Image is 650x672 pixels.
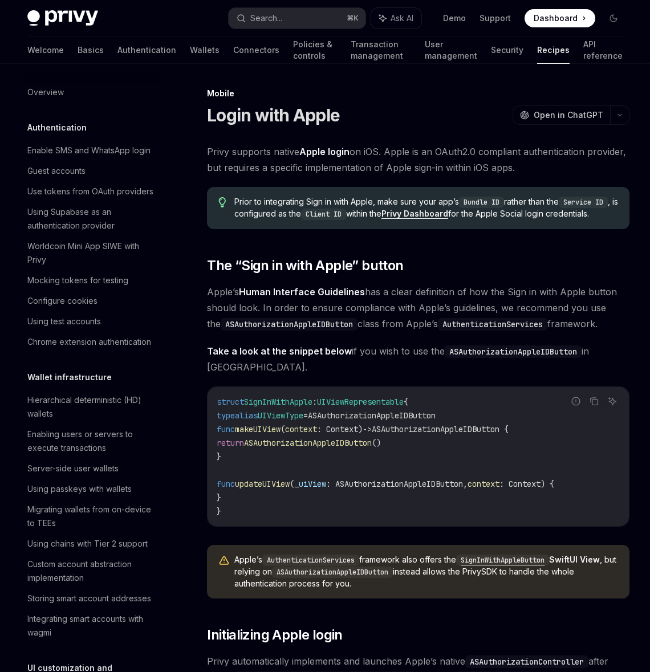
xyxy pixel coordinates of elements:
div: Enabling users or servers to execute transactions [27,427,157,455]
a: Server-side user wallets [18,458,164,479]
span: : Context) { [499,479,554,489]
span: { [404,397,408,407]
span: ⌘ K [347,14,359,23]
a: Authentication [117,36,176,64]
span: context [468,479,499,489]
svg: Warning [218,555,230,567]
a: Wallets [190,36,220,64]
span: Open in ChatGPT [534,109,603,121]
span: ASAuthorizationAppleIDButton { [372,424,509,434]
a: Security [491,36,523,64]
code: ASAuthorizationAppleIDButton [221,318,357,331]
code: ASAuthorizationAppleIDButton [445,345,582,358]
a: Demo [443,13,466,24]
a: Apple login [299,146,350,158]
div: Using chains with Tier 2 support [27,537,148,551]
div: Integrating smart accounts with wagmi [27,612,157,640]
div: Using passkeys with wallets [27,482,132,496]
img: dark logo [27,10,98,26]
a: Overview [18,82,164,103]
span: if you wish to use the in [GEOGRAPHIC_DATA]. [207,343,629,375]
a: Custom account abstraction implementation [18,554,164,588]
div: Use tokens from OAuth providers [27,185,153,198]
div: Enable SMS and WhatsApp login [27,144,151,157]
span: : [312,397,317,407]
div: Mocking tokens for testing [27,274,128,287]
svg: Tip [218,197,226,207]
div: Custom account abstraction implementation [27,557,157,585]
span: Prior to integrating Sign in with Apple, make sure your app’s rather than the , is configured as ... [234,196,618,220]
span: uiView [299,479,326,489]
button: Search...⌘K [229,8,365,28]
span: = [303,410,308,421]
span: Apple’s framework also offers the , but relying on instead allows the PrivySDK to handle the whol... [234,554,618,589]
span: Privy supports native on iOS. Apple is an OAuth2.0 compliant authentication provider, but require... [207,144,629,176]
div: Server-side user wallets [27,462,119,475]
span: func [217,479,235,489]
span: Apple’s has a clear definition of how the Sign in with Apple button should look. In order to ensu... [207,284,629,332]
a: Policies & controls [293,36,337,64]
a: Migrating wallets from on-device to TEEs [18,499,164,533]
button: Toggle dark mode [604,9,623,27]
span: ( [281,424,285,434]
code: AuthenticationServices [438,318,547,331]
a: Storing smart account addresses [18,588,164,609]
span: The “Sign in with Apple” button [207,256,403,275]
a: Using Supabase as an authentication provider [18,202,164,236]
a: Guest accounts [18,161,164,181]
span: } [217,451,221,462]
code: Bundle ID [459,197,504,208]
div: Chrome extension authentication [27,335,151,349]
span: ASAuthorizationAppleIDButton [244,438,372,448]
span: () [372,438,381,448]
code: Client ID [301,209,346,220]
button: Copy the contents from the code block [587,394,602,409]
code: SignInWithAppleButton [456,555,549,566]
a: Transaction management [351,36,411,64]
div: Search... [250,11,282,25]
a: Hierarchical deterministic (HD) wallets [18,390,164,424]
a: Enabling users or servers to execute transactions [18,424,164,458]
div: Storing smart account addresses [27,592,151,605]
a: Using passkeys with wallets [18,479,164,499]
h5: Wallet infrastructure [27,370,112,384]
a: Mocking tokens for testing [18,270,164,291]
span: SignInWithApple [244,397,312,407]
code: AuthenticationServices [262,555,359,566]
a: User management [425,36,477,64]
span: Dashboard [534,13,578,24]
span: ( [290,479,294,489]
a: Using chains with Tier 2 support [18,533,164,554]
a: Dashboard [525,9,595,27]
span: -> [363,424,372,434]
span: : Context) [317,424,363,434]
div: Worldcoin Mini App SIWE with Privy [27,239,157,267]
button: Report incorrect code [568,394,583,409]
a: SignInWithAppleButtonSwiftUI View [456,555,600,564]
div: Mobile [207,88,629,99]
span: context [285,424,317,434]
a: Support [480,13,511,24]
a: Welcome [27,36,64,64]
div: Guest accounts [27,164,86,178]
a: Enable SMS and WhatsApp login [18,140,164,161]
a: Human Interface Guidelines [239,286,365,298]
div: Hierarchical deterministic (HD) wallets [27,393,157,421]
a: Privy Dashboard [381,209,448,219]
span: func [217,424,235,434]
span: struct [217,397,244,407]
span: Ask AI [391,13,413,24]
span: updateUIView [235,479,290,489]
span: Initializing Apple login [207,626,343,644]
span: } [217,492,221,503]
h5: Authentication [27,121,87,135]
button: Ask AI [371,8,421,28]
div: Overview [27,85,64,99]
span: _ [294,479,299,489]
span: : ASAuthorizationAppleIDButton, [326,479,468,489]
h1: Login with Apple [207,105,340,125]
code: Service ID [559,197,608,208]
span: makeUIView [235,424,281,434]
a: Integrating smart accounts with wagmi [18,609,164,643]
span: UIViewRepresentable [317,397,404,407]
